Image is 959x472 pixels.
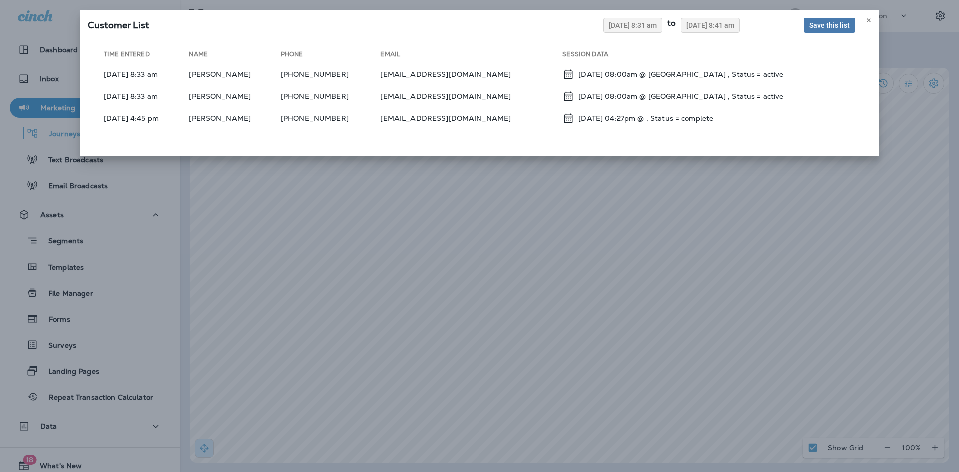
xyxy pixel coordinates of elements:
td: [EMAIL_ADDRESS][DOMAIN_NAME] [380,108,562,128]
td: [DATE] 8:33 am [96,64,189,84]
td: [DATE] 8:33 am [96,86,189,106]
button: Save this list [804,18,855,33]
td: [DATE] 4:45 pm [96,108,189,128]
th: Email [380,50,562,62]
div: to [662,18,681,33]
button: [DATE] 8:41 am [681,18,740,33]
p: [DATE] 08:00am @ [GEOGRAPHIC_DATA] , Status = active [578,70,783,78]
td: [PERSON_NAME] [189,86,281,106]
td: [PHONE_NUMBER] [281,108,381,128]
th: Name [189,50,281,62]
th: Time Entered [96,50,189,62]
td: [EMAIL_ADDRESS][DOMAIN_NAME] [380,64,562,84]
span: Save this list [809,22,850,29]
th: Session Data [562,50,863,62]
span: [DATE] 8:41 am [686,22,734,29]
td: [PERSON_NAME] [189,64,281,84]
div: Schedule [562,68,855,80]
button: [DATE] 8:31 am [603,18,662,33]
td: [PHONE_NUMBER] [281,86,381,106]
div: Schedule [562,90,855,102]
td: [PHONE_NUMBER] [281,64,381,84]
p: [DATE] 08:00am @ [GEOGRAPHIC_DATA] , Status = active [578,92,783,100]
td: [EMAIL_ADDRESS][DOMAIN_NAME] [380,86,562,106]
td: [PERSON_NAME] [189,108,281,128]
span: [DATE] 8:31 am [609,22,657,29]
span: SQL [88,19,149,31]
p: [DATE] 04:27pm @ , Status = complete [578,114,713,122]
th: Phone [281,50,381,62]
div: Schedule [562,112,855,124]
